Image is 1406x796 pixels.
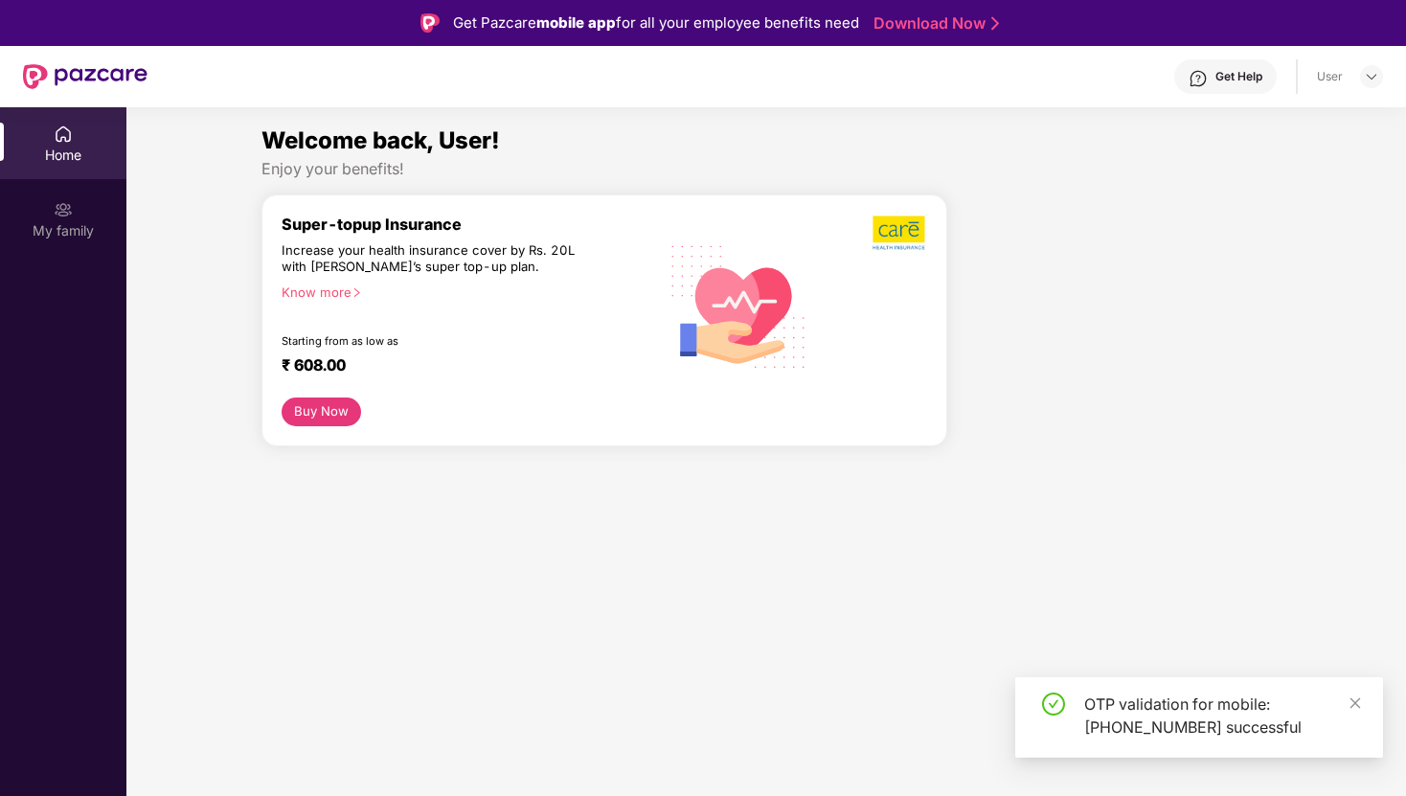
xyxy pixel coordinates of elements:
[453,11,859,34] div: Get Pazcare for all your employee benefits need
[420,13,440,33] img: Logo
[261,159,1271,179] div: Enjoy your benefits!
[23,64,147,89] img: New Pazcare Logo
[536,13,616,32] strong: mobile app
[282,334,577,348] div: Starting from as low as
[1189,69,1208,88] img: svg+xml;base64,PHN2ZyBpZD0iSGVscC0zMngzMiIgeG1sbnM9Imh0dHA6Ly93d3cudzMub3JnLzIwMDAvc3ZnIiB3aWR0aD...
[1084,693,1360,739] div: OTP validation for mobile: [PHONE_NUMBER] successful
[1215,69,1262,84] div: Get Help
[1349,696,1362,710] span: close
[351,287,362,298] span: right
[54,125,73,144] img: svg+xml;base64,PHN2ZyBpZD0iSG9tZSIgeG1sbnM9Imh0dHA6Ly93d3cudzMub3JnLzIwMDAvc3ZnIiB3aWR0aD0iMjAiIG...
[282,284,646,298] div: Know more
[991,13,999,34] img: Stroke
[658,223,820,387] img: svg+xml;base64,PHN2ZyB4bWxucz0iaHR0cDovL3d3dy53My5vcmcvMjAwMC9zdmciIHhtbG5zOnhsaW5rPSJodHRwOi8vd3...
[282,398,361,426] button: Buy Now
[261,126,500,154] span: Welcome back, User!
[1042,693,1065,716] span: check-circle
[873,215,927,251] img: b5dec4f62d2307b9de63beb79f102df3.png
[54,200,73,219] img: svg+xml;base64,PHN2ZyB3aWR0aD0iMjAiIGhlaWdodD0iMjAiIHZpZXdCb3g9IjAgMCAyMCAyMCIgZmlsbD0ibm9uZSIgeG...
[282,215,658,234] div: Super-topup Insurance
[873,13,993,34] a: Download Now
[282,242,576,276] div: Increase your health insurance cover by Rs. 20L with [PERSON_NAME]’s super top-up plan.
[282,355,639,378] div: ₹ 608.00
[1364,69,1379,84] img: svg+xml;base64,PHN2ZyBpZD0iRHJvcGRvd24tMzJ4MzIiIHhtbG5zPSJodHRwOi8vd3d3LnczLm9yZy8yMDAwL3N2ZyIgd2...
[1317,69,1343,84] div: User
